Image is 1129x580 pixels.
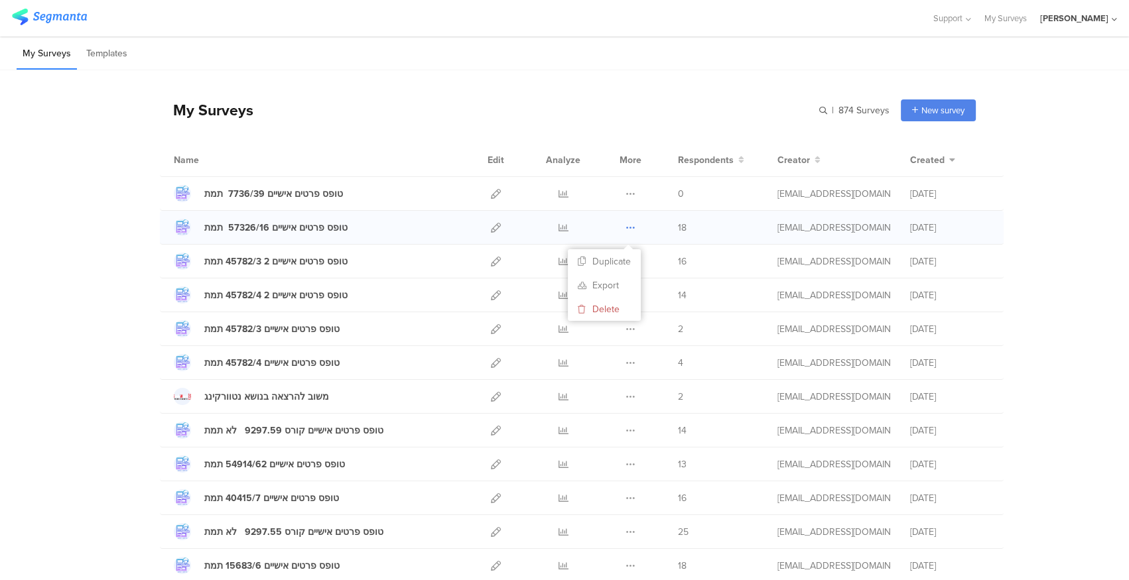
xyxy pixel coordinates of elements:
span: 25 [678,525,689,539]
span: 874 Surveys [838,103,890,117]
span: 18 [678,221,687,235]
span: | [830,103,836,117]
div: Name [174,153,253,167]
div: [DATE] [910,356,990,370]
div: jb-onboarding@johnbryce.co.il [777,525,890,539]
a: משוב להרצאה בנושא נטוורקינג [174,388,329,405]
div: [DATE] [910,255,990,268]
div: טופס פרטים אישיים 45782/3 תמת [204,322,340,336]
a: טופס פרטים אישיים 45782/3 תמת [174,320,340,337]
span: Support [933,12,963,25]
button: Delete [568,297,641,321]
div: טופס פרטים אישיים קורס 9297.55 לא תמת [204,525,383,539]
div: [DATE] [910,491,990,505]
span: 18 [678,559,687,573]
a: טופס פרטים אישיים 57326/16 תמת [174,219,348,236]
div: טופס פרטים אישיים 57326/16 תמת [204,221,348,235]
button: Created [910,153,955,167]
div: Analyze [543,143,583,176]
span: Creator [777,153,810,167]
div: More [616,143,645,176]
div: [DATE] [910,288,990,302]
div: [DATE] [910,187,990,201]
a: טופס פרטים אישיים 7736/39 תמת [174,185,343,202]
div: jb-onboarding@johnbryce.co.il [777,390,890,404]
button: Duplicate [568,249,641,273]
a: טופס פרטים אישיים 45782/4 תמת [174,354,340,371]
div: טופס פרטים אישיים 15683/6 תמת [204,559,340,573]
a: טופס פרטים אישיים קורס 9297.59 לא תמת [174,422,383,439]
div: jb-onboarding@johnbryce.co.il [777,424,890,437]
div: [DATE] [910,221,990,235]
div: [DATE] [910,424,990,437]
a: טופס פרטים אישיים קורס 9297.55 לא תמת [174,523,383,540]
div: טופס פרטים אישיים 45782/4 תמת [204,356,340,370]
div: My Surveys [160,99,253,121]
span: 16 [678,255,687,268]
span: New survey [921,104,964,117]
span: 16 [678,491,687,505]
div: משוב להרצאה בנושא נטוורקינג [204,390,329,404]
span: Respondents [678,153,734,167]
a: טופס פרטים אישיים 54914/62 תמת [174,455,345,473]
div: [PERSON_NAME] [1040,12,1108,25]
img: segmanta logo [12,9,87,25]
div: [DATE] [910,559,990,573]
div: jb-onboarding@johnbryce.co.il [777,255,890,268]
div: jb-onboarding@johnbryce.co.il [777,356,890,370]
div: טופס פרטים אישיים קורס 9297.59 לא תמת [204,424,383,437]
div: טופס פרטים אישיים 2 45782/3 תמת [204,255,348,268]
div: jb-onboarding@johnbryce.co.il [777,288,890,302]
div: [DATE] [910,322,990,336]
div: jb-onboarding@johnbryce.co.il [777,491,890,505]
button: Respondents [678,153,744,167]
span: Created [910,153,945,167]
div: [DATE] [910,525,990,539]
span: 14 [678,288,687,302]
button: Creator [777,153,821,167]
span: 2 [678,390,683,404]
div: [DATE] [910,390,990,404]
div: jb-onboarding@johnbryce.co.il [777,221,890,235]
div: [DATE] [910,457,990,471]
li: My Surveys [17,38,77,70]
span: 14 [678,424,687,437]
div: jb-onboarding@johnbryce.co.il [777,187,890,201]
a: טופס פרטים אישיים 15683/6 תמת [174,557,340,574]
span: 4 [678,356,683,370]
a: טופס פרטים אישיים 2 45782/3 תמת [174,253,348,270]
span: 13 [678,457,687,471]
a: טופס פרטים אישיים 40415/7 תמת [174,489,339,506]
a: Export [568,273,641,297]
div: jb-onboarding@johnbryce.co.il [777,322,890,336]
div: טופס פרטים אישיים 7736/39 תמת [204,187,343,201]
span: 2 [678,322,683,336]
div: טופס פרטים אישיים 54914/62 תמת [204,457,345,471]
div: jb-onboarding@johnbryce.co.il [777,457,890,471]
div: טופס פרטים אישיים 40415/7 תמת [204,491,339,505]
div: jb-onboarding@johnbryce.co.il [777,559,890,573]
span: 0 [678,187,684,201]
div: טופס פרטים אישיים 2 45782/4 תמת [204,288,348,302]
div: Edit [482,143,510,176]
li: Templates [80,38,133,70]
a: טופס פרטים אישיים 2 45782/4 תמת [174,286,348,304]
